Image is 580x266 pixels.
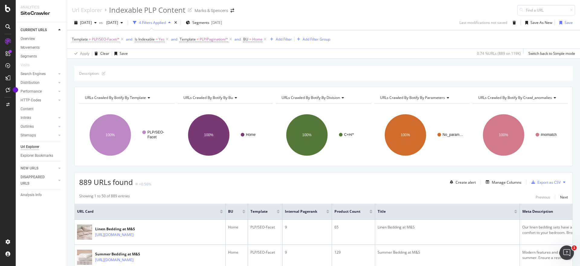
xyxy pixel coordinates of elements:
[204,133,213,137] text: 100%
[380,95,445,100] span: URLs Crawled By Botify By parameters
[72,18,99,28] button: [DATE]
[228,250,245,255] div: Home
[120,51,128,56] div: Save
[135,183,138,185] img: Equal
[334,250,372,255] div: 129
[378,250,517,255] div: Summer Bedding at M&S
[250,209,268,214] span: Template
[529,177,561,187] button: Export as CSV
[92,35,120,44] span: PLP/SEO-Facet/*
[139,20,166,25] div: 4 Filters Applied
[95,257,134,263] a: [URL][DOMAIN_NAME]
[334,209,360,214] span: Product Count
[537,180,561,185] div: Export as CSV
[276,109,370,161] svg: A chart.
[541,133,557,137] text: #nomatch
[21,10,62,17] div: SiteCrawler
[95,251,160,257] div: Summer Bedding at M&S
[159,35,165,44] span: Yes
[243,37,248,42] span: BU
[130,18,173,28] button: 4 Filters Applied
[21,88,42,95] div: Performance
[21,115,31,121] div: Inlinks
[192,20,209,25] span: Segments
[106,133,115,137] text: 100%
[234,37,241,42] div: and
[21,53,63,60] a: Segments
[21,165,56,172] a: NEW URLS
[21,44,40,51] div: Movements
[21,153,63,159] a: Explorer Bookmarks
[72,49,89,58] button: Apply
[276,37,292,42] div: Add Filter
[379,93,464,103] h4: URLs Crawled By Botify By parameters
[565,20,573,25] div: Save
[173,20,178,26] div: times
[197,37,199,42] span: ≠
[517,5,575,15] input: Find a URL
[104,18,125,28] button: [DATE]
[139,182,151,187] div: +0.56%
[135,37,155,42] span: Is Indexable
[295,36,330,43] button: Add Filter Group
[21,71,56,77] a: Search Engines
[456,180,476,185] div: Create alert
[89,37,91,42] span: =
[80,20,92,25] span: 2025 Aug. 16th
[472,109,567,161] svg: A chart.
[250,225,280,230] div: PLP/SEO-Facet
[246,133,256,137] text: Home
[459,20,507,25] div: Last modifications not saved
[560,193,568,201] button: Next
[178,109,272,161] div: A chart.
[182,93,268,103] h4: URLs Crawled By Botify By bu
[21,62,30,68] div: Visits
[183,95,233,100] span: URLs Crawled By Botify By bu
[280,93,366,103] h4: URLs Crawled By Botify By division
[228,209,233,214] span: BU
[21,53,37,60] div: Segments
[200,35,228,44] span: PLP/Pagination/*
[77,209,218,214] span: URL Card
[249,37,251,42] span: =
[95,232,134,238] a: [URL][DOMAIN_NAME]
[72,7,102,13] a: Url Explorer
[478,95,552,100] span: URLs Crawled By Botify By crawl_anomalies
[21,88,56,95] a: Performance
[80,51,89,56] div: Apply
[21,27,47,33] div: CURRENT URLS
[285,209,317,214] span: Internal Pagerank
[72,37,88,42] span: Template
[499,133,508,137] text: 100%
[572,245,577,250] span: 1
[171,37,177,42] div: and
[344,133,354,137] text: C+H/*
[21,132,56,139] a: Sitemaps
[21,80,56,86] a: Distribution
[21,44,63,51] a: Movements
[21,80,40,86] div: Distribution
[79,177,133,187] span: 889 URLs found
[334,225,372,230] div: 65
[84,93,169,103] h4: URLs Crawled By Botify By template
[378,209,505,214] span: Title
[21,5,62,10] div: Analytics
[147,130,164,134] text: PLP/SEO-
[523,18,552,28] button: Save As New
[79,71,99,76] div: Description:
[528,51,575,56] div: Switch back to Simple mode
[21,36,63,42] a: Overview
[21,153,53,159] div: Explorer Bookmarks
[21,123,56,130] a: Outlinks
[401,133,410,137] text: 100%
[282,95,340,100] span: URLs Crawled By Botify By division
[21,174,56,187] a: DISAPPEARED URLS
[156,37,158,42] span: =
[104,20,118,25] span: 2025 Aug. 7th
[79,109,173,161] svg: A chart.
[13,87,18,93] div: Tooltip anchor
[147,135,157,139] text: Facet
[77,222,92,242] img: main image
[268,36,292,43] button: Add Filter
